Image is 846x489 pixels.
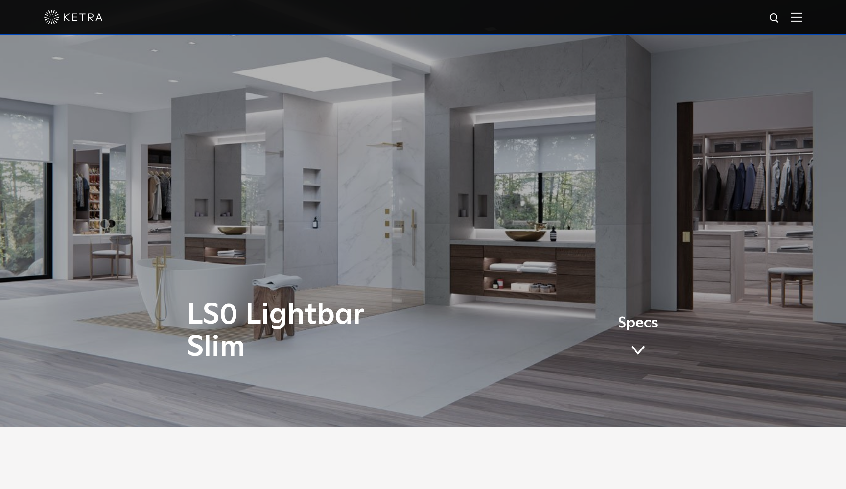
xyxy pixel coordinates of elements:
img: search icon [769,12,781,24]
a: Specs [618,321,658,359]
img: ketra-logo-2019-white [44,10,103,24]
img: Hamburger%20Nav.svg [791,12,802,22]
span: Specs [618,316,658,330]
h1: LS0 Lightbar Slim [187,299,464,364]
